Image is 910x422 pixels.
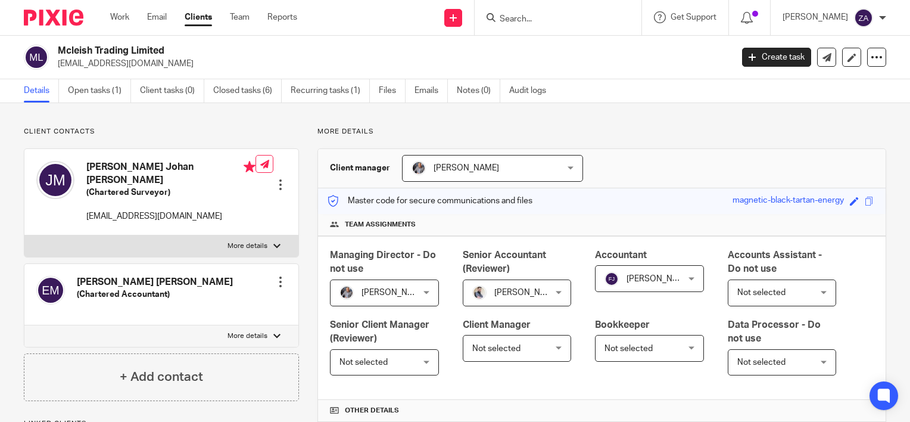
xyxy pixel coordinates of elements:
a: Create task [742,48,811,67]
a: Team [230,11,250,23]
img: svg%3E [36,161,74,199]
span: Get Support [671,13,716,21]
img: -%20%20-%20studio@ingrained.co.uk%20for%20%20-20220223%20at%20101413%20-%201W1A2026.jpg [339,286,354,300]
span: [PERSON_NAME] [494,288,560,297]
h4: [PERSON_NAME] Johan [PERSON_NAME] [86,161,255,187]
a: Notes (0) [457,79,500,103]
span: [PERSON_NAME] [361,288,427,297]
a: Reports [267,11,297,23]
h2: Mcleish Trading Limited [58,45,591,57]
p: [EMAIL_ADDRESS][DOMAIN_NAME] [86,210,255,222]
a: Open tasks (1) [68,79,131,103]
p: Master code for secure communications and files [327,195,532,207]
div: magnetic-black-tartan-energy [733,194,844,208]
a: Email [147,11,167,23]
span: Senior Client Manager (Reviewer) [330,320,429,343]
h4: + Add contact [120,368,203,386]
span: Managing Director - Do not use [330,250,436,274]
span: Client Manager [463,320,531,330]
span: Not selected [737,288,786,297]
span: Other details [345,406,399,415]
span: [PERSON_NAME] [627,275,692,283]
a: Emails [415,79,448,103]
h5: (Chartered Surveyor) [86,187,255,198]
span: Data Processor - Do not use [728,320,821,343]
h4: [PERSON_NAME] [PERSON_NAME] [77,276,233,288]
span: [PERSON_NAME] [434,164,499,172]
img: svg%3E [854,8,873,27]
a: Recurring tasks (1) [291,79,370,103]
span: Bookkeeper [595,320,650,330]
p: [EMAIL_ADDRESS][DOMAIN_NAME] [58,58,724,70]
img: -%20%20-%20studio@ingrained.co.uk%20for%20%20-20220223%20at%20101413%20-%201W1A2026.jpg [412,161,426,175]
a: Client tasks (0) [140,79,204,103]
p: Client contacts [24,127,299,136]
p: More details [227,331,267,341]
span: Not selected [472,345,521,353]
i: Primary [244,161,255,173]
img: svg%3E [604,272,619,286]
p: More details [227,241,267,251]
h5: (Chartered Accountant) [77,288,233,300]
span: Not selected [737,358,786,367]
a: Audit logs [509,79,555,103]
input: Search [498,14,606,25]
img: Pixie%2002.jpg [472,286,487,300]
a: Work [110,11,129,23]
img: svg%3E [36,276,65,305]
a: Closed tasks (6) [213,79,282,103]
span: Accountant [595,250,647,260]
span: Accounts Assistant - Do not use [728,250,822,274]
img: Pixie [24,10,83,26]
span: Senior Accountant (Reviewer) [463,250,546,274]
p: More details [317,127,886,136]
span: Not selected [339,358,388,367]
span: Team assignments [345,220,416,229]
a: Clients [185,11,212,23]
span: Not selected [604,345,653,353]
a: Files [379,79,406,103]
a: Details [24,79,59,103]
p: [PERSON_NAME] [783,11,848,23]
h3: Client manager [330,162,390,174]
img: svg%3E [24,45,49,70]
